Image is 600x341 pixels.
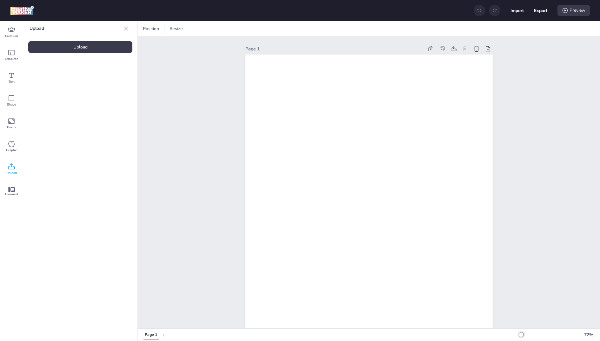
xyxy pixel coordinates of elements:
span: Resize [168,25,184,32]
span: Shape [7,102,16,107]
span: Position [142,25,160,32]
span: Template [5,56,18,61]
div: 72 % [581,331,596,338]
div: Tabs [140,329,162,340]
img: logo Creative Maker [10,6,34,15]
span: Upload [6,170,17,176]
p: Upload [30,21,121,36]
span: Premium [5,34,18,39]
div: Page 1 [145,332,157,338]
div: Preview [557,5,590,16]
span: Carousel [5,192,18,197]
button: Export [534,4,547,17]
span: Graphic [6,148,17,153]
div: Upload [28,41,132,53]
span: Text [9,79,15,84]
div: Page 1 [245,46,424,52]
button: Import [510,4,524,17]
span: Frame [7,125,16,130]
button: + [162,329,165,340]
